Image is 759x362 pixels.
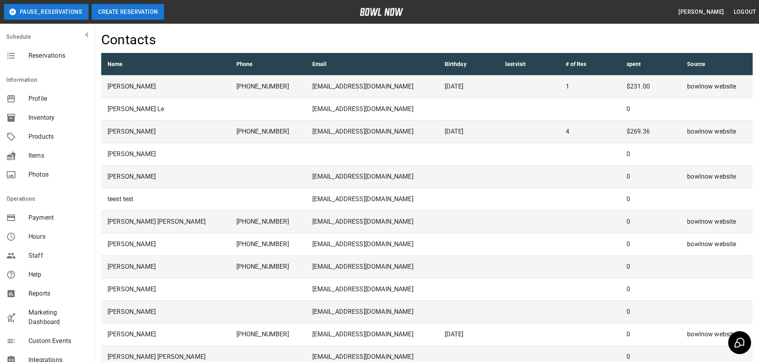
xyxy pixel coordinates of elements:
p: bowlnow website [687,330,746,339]
p: 4 [566,127,614,136]
p: [EMAIL_ADDRESS][DOMAIN_NAME] [312,239,432,249]
p: [DATE] [445,127,493,136]
p: bowlnow website [687,127,746,136]
th: Phone [230,53,306,75]
th: spent [620,53,681,75]
p: teest test [108,194,224,204]
p: bowlnow website [687,172,746,181]
button: pause_reservations [4,4,89,20]
p: 1 [566,82,614,91]
p: [PERSON_NAME] [PERSON_NAME] [108,217,224,226]
p: [PERSON_NAME] [PERSON_NAME] [108,352,224,362]
h4: Contacts [101,32,156,48]
p: [EMAIL_ADDRESS][DOMAIN_NAME] [312,104,432,114]
p: $231.00 [627,82,674,91]
p: [DATE] [445,330,493,339]
th: Source [681,53,753,75]
p: [PHONE_NUMBER] [236,239,300,249]
p: 0 [627,217,674,226]
p: [EMAIL_ADDRESS][DOMAIN_NAME] [312,262,432,271]
p: [PHONE_NUMBER] [236,127,300,136]
p: 0 [627,172,674,181]
span: Custom Events [28,336,89,346]
p: [EMAIL_ADDRESS][DOMAIN_NAME] [312,285,432,294]
p: 0 [627,239,674,249]
th: # of Res [559,53,620,75]
p: [EMAIL_ADDRESS][DOMAIN_NAME] [312,194,432,204]
span: Reservations [28,51,89,60]
p: [PERSON_NAME] [108,307,224,317]
p: 0 [627,262,674,271]
p: [PERSON_NAME] [108,149,224,159]
span: Photos [28,170,89,179]
p: [PERSON_NAME] [108,285,224,294]
span: Marketing Dashboard [28,308,89,327]
p: [PHONE_NUMBER] [236,82,300,91]
span: Profile [28,94,89,104]
p: [EMAIL_ADDRESS][DOMAIN_NAME] [312,127,432,136]
th: Name [101,53,230,75]
span: Reports [28,289,89,298]
p: [DATE] [445,82,493,91]
span: Staff [28,251,89,260]
p: bowlnow website [687,239,746,249]
span: Inventory [28,113,89,123]
p: [PERSON_NAME] [108,239,224,249]
th: lastvisit [499,53,559,75]
span: Payment [28,213,89,222]
p: [EMAIL_ADDRESS][DOMAIN_NAME] [312,330,432,339]
span: Products [28,132,89,141]
p: [PERSON_NAME] Le [108,104,224,114]
p: 0 [627,307,674,317]
p: 0 [627,104,674,114]
p: 0 [627,149,674,159]
p: bowlnow website [687,217,746,226]
p: [PERSON_NAME] [108,127,224,136]
p: bowlnow website [687,82,746,91]
span: Help [28,270,89,279]
img: logo [360,8,403,16]
p: [EMAIL_ADDRESS][DOMAIN_NAME] [312,217,432,226]
th: Email [306,53,438,75]
p: [PERSON_NAME] [108,262,224,271]
p: [EMAIL_ADDRESS][DOMAIN_NAME] [312,352,432,362]
p: [EMAIL_ADDRESS][DOMAIN_NAME] [312,307,432,317]
th: Birthday [438,53,499,75]
p: [PHONE_NUMBER] [236,217,300,226]
span: Hours [28,232,89,241]
button: logout [731,5,759,19]
p: 0 [627,285,674,294]
p: [EMAIL_ADDRESS][DOMAIN_NAME] [312,172,432,181]
p: 0 [627,352,674,362]
p: 0 [627,194,674,204]
button: [PERSON_NAME] [675,5,727,19]
p: [PERSON_NAME] [108,172,224,181]
p: [PERSON_NAME] [108,82,224,91]
p: [EMAIL_ADDRESS][DOMAIN_NAME] [312,82,432,91]
p: [PERSON_NAME] [108,330,224,339]
button: Create Reservation [92,4,164,20]
span: Items [28,151,89,160]
p: [PHONE_NUMBER] [236,262,300,271]
p: $269.36 [627,127,674,136]
p: [PHONE_NUMBER] [236,330,300,339]
p: 0 [627,330,674,339]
